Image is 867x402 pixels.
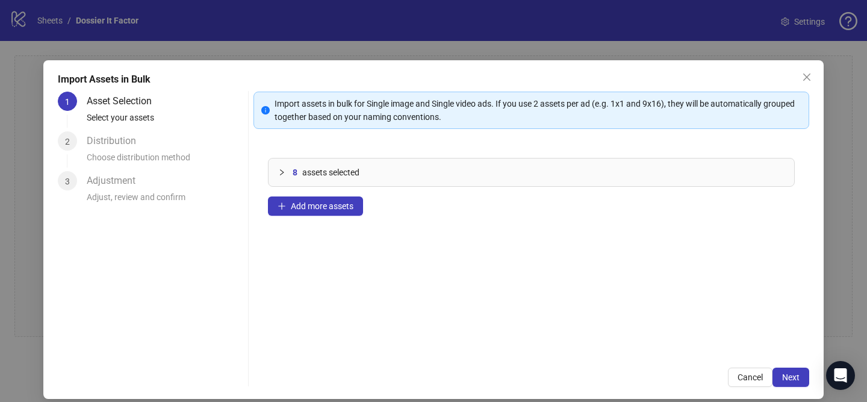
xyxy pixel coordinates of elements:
[738,372,763,382] span: Cancel
[65,97,70,107] span: 1
[782,372,800,382] span: Next
[291,201,353,211] span: Add more assets
[826,361,855,390] div: Open Intercom Messenger
[62,71,93,79] div: Domaine
[19,31,29,41] img: website_grey.svg
[34,19,59,29] div: v 4.0.25
[150,71,184,79] div: Mots-clés
[65,137,70,146] span: 2
[278,169,285,176] span: collapsed
[261,106,270,115] span: info-circle
[65,177,70,186] span: 3
[87,92,161,111] div: Asset Selection
[87,111,243,131] div: Select your assets
[728,368,772,387] button: Cancel
[772,368,809,387] button: Next
[302,166,359,179] span: assets selected
[31,31,136,41] div: Domaine: [DOMAIN_NAME]
[802,72,812,82] span: close
[293,166,297,179] span: 8
[269,159,794,186] div: 8assets selected
[275,97,801,124] div: Import assets in bulk for Single image and Single video ads. If you use 2 assets per ad (e.g. 1x1...
[797,68,816,87] button: Close
[137,70,146,80] img: tab_keywords_by_traffic_grey.svg
[87,171,145,190] div: Adjustment
[58,72,809,87] div: Import Assets in Bulk
[268,196,363,216] button: Add more assets
[49,70,58,80] img: tab_domain_overview_orange.svg
[278,202,286,210] span: plus
[19,19,29,29] img: logo_orange.svg
[87,151,243,171] div: Choose distribution method
[87,190,243,211] div: Adjust, review and confirm
[87,131,146,151] div: Distribution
